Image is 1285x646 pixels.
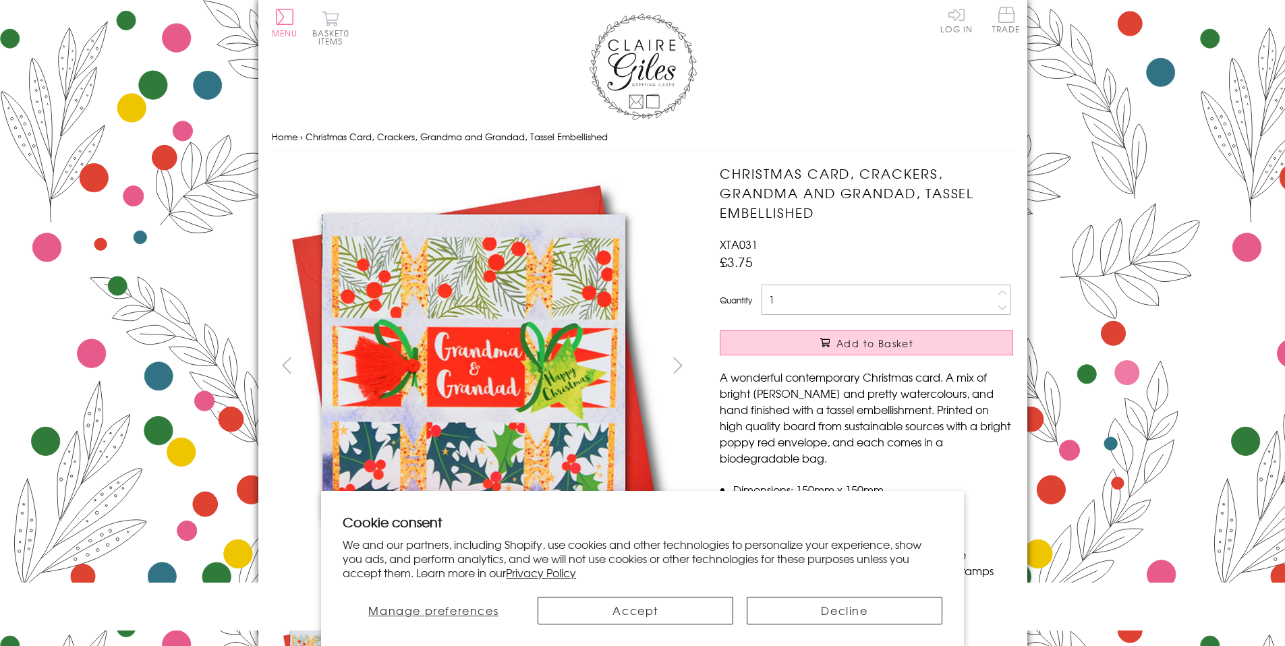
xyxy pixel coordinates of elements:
[272,27,298,39] span: Menu
[720,369,1013,466] p: A wonderful contemporary Christmas card. A mix of bright [PERSON_NAME] and pretty watercolours, a...
[272,9,298,37] button: Menu
[747,597,942,624] button: Decline
[992,7,1021,36] a: Trade
[720,164,1013,222] h1: Christmas Card, Crackers, Grandma and Grandad, Tassel Embellished
[662,350,693,380] button: next
[312,11,349,45] button: Basket0 items
[306,130,608,143] span: Christmas Card, Crackers, Grandma and Grandad, Tassel Embellished
[272,130,297,143] a: Home
[720,330,1013,355] button: Add to Basket
[343,537,942,579] p: We and our partners, including Shopify, use cookies and other technologies to personalize your ex...
[992,7,1021,33] span: Trade
[368,602,498,618] span: Manage preferences
[272,350,302,380] button: prev
[720,252,753,271] span: £3.75
[589,13,697,120] img: Claire Giles Greetings Cards
[272,123,1014,151] nav: breadcrumbs
[733,481,1013,498] li: Dimensions: 150mm x 150mm
[318,27,349,47] span: 0 items
[300,130,303,143] span: ›
[271,164,676,568] img: Christmas Card, Crackers, Grandma and Grandad, Tassel Embellished
[538,597,733,624] button: Accept
[343,512,942,531] h2: Cookie consent
[693,164,1097,568] img: Christmas Card, Crackers, Grandma and Grandad, Tassel Embellished
[506,564,576,581] a: Privacy Policy
[720,294,752,306] label: Quantity
[940,7,973,33] a: Log In
[343,597,524,624] button: Manage preferences
[836,336,913,350] span: Add to Basket
[720,236,758,252] span: XTA031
